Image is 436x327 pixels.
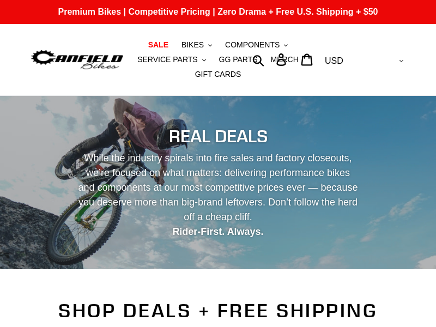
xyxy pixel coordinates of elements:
[225,40,280,50] span: COMPONENTS
[30,299,406,322] h2: SHOP DEALS + FREE SHIPPING
[214,52,263,67] a: GG PARTS
[30,48,124,71] img: Canfield Bikes
[195,70,241,79] span: GIFT CARDS
[181,40,204,50] span: BIKES
[148,40,168,50] span: SALE
[172,226,263,237] strong: Rider-First. Always.
[143,38,174,52] a: SALE
[190,67,247,82] a: GIFT CARDS
[176,38,217,52] button: BIKES
[219,55,258,64] span: GG PARTS
[77,151,359,239] p: While the industry spirals into fire sales and factory closeouts, we’re focused on what matters: ...
[137,55,197,64] span: SERVICE PARTS
[132,52,211,67] button: SERVICE PARTS
[30,126,406,147] h2: REAL DEALS
[220,38,293,52] button: COMPONENTS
